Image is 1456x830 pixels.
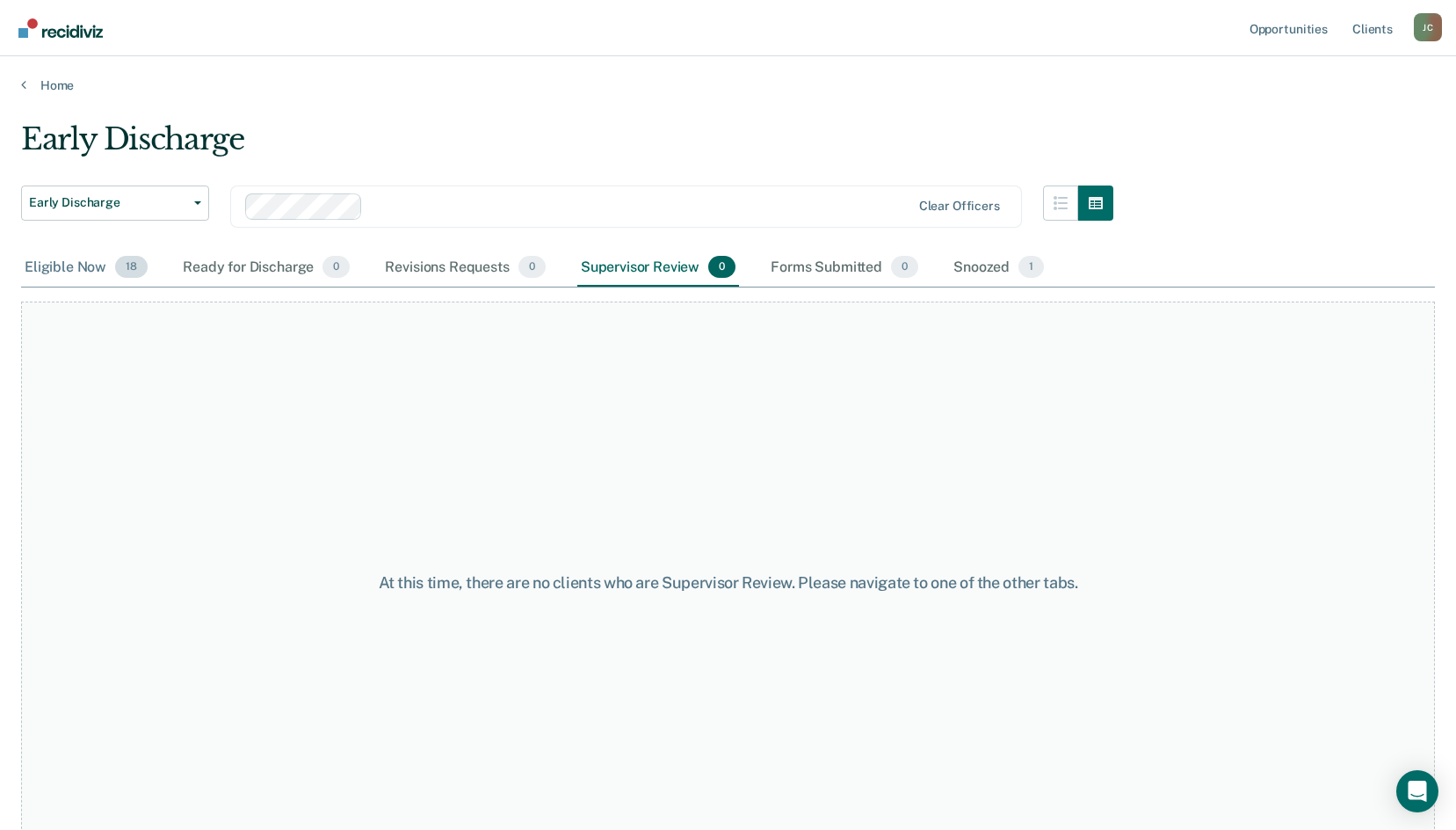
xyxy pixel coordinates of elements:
[179,249,353,288] div: Ready for Discharge0
[708,256,735,279] span: 0
[950,249,1047,288] div: Snoozed1
[1396,770,1438,812] div: Open Intercom Messenger
[919,199,1000,214] div: Clear officers
[29,195,187,210] span: Early Discharge
[381,249,548,288] div: Revisions Requests0
[891,256,918,279] span: 0
[767,249,922,288] div: Forms Submitted0
[577,249,740,288] div: Supervisor Review0
[1414,13,1442,41] div: J C
[1414,13,1442,41] button: Profile dropdown button
[21,77,1435,93] a: Home
[375,573,1082,593] div: At this time, there are no clients who are Supervisor Review. Please navigate to one of the other...
[21,186,209,221] button: Early Discharge
[21,121,1113,171] div: Early Discharge
[18,18,103,38] img: Recidiviz
[1018,256,1044,279] span: 1
[518,256,546,279] span: 0
[115,256,148,279] span: 18
[21,249,151,288] div: Eligible Now18
[322,256,350,279] span: 0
